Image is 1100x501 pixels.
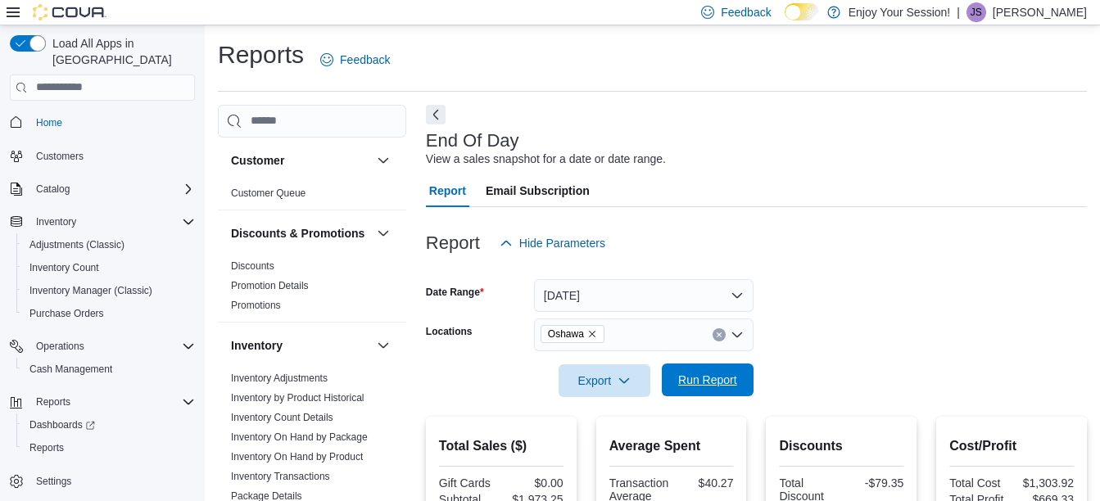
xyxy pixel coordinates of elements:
[23,281,195,300] span: Inventory Manager (Classic)
[29,441,64,454] span: Reports
[785,3,819,20] input: Dark Mode
[966,2,986,22] div: James Stewart
[46,35,195,68] span: Load All Apps in [GEOGRAPHIC_DATA]
[426,151,666,168] div: View a sales snapshot for a date or date range.
[231,152,370,169] button: Customer
[29,472,78,491] a: Settings
[23,258,106,278] a: Inventory Count
[23,235,195,255] span: Adjustments (Classic)
[36,340,84,353] span: Operations
[218,183,406,210] div: Customer
[29,113,69,133] a: Home
[36,183,70,196] span: Catalog
[493,227,612,260] button: Hide Parameters
[3,178,201,201] button: Catalog
[29,418,95,431] span: Dashboards
[23,359,119,379] a: Cash Management
[23,258,195,278] span: Inventory Count
[373,336,393,355] button: Inventory
[713,328,726,341] button: Clear input
[373,223,393,243] button: Discounts & Promotions
[231,152,284,169] h3: Customer
[33,4,106,20] img: Cova
[231,225,364,241] h3: Discounts & Promotions
[29,336,91,356] button: Operations
[505,476,564,490] div: $0.00
[23,235,131,255] a: Adjustments (Classic)
[36,215,76,228] span: Inventory
[587,329,597,339] button: Remove Oshawa from selection in this group
[36,395,70,408] span: Reports
[16,256,201,279] button: Inventory Count
[231,451,363,463] a: Inventory On Hand by Product
[23,359,195,379] span: Cash Management
[29,212,83,232] button: Inventory
[231,372,328,385] span: Inventory Adjustments
[231,260,274,273] span: Discounts
[231,391,364,404] span: Inventory by Product Historical
[486,174,590,207] span: Email Subscription
[29,261,99,274] span: Inventory Count
[541,325,604,343] span: Oshawa
[23,304,195,323] span: Purchase Orders
[29,284,152,297] span: Inventory Manager (Classic)
[534,279,754,312] button: [DATE]
[568,364,641,397] span: Export
[849,2,951,22] p: Enjoy Your Session!
[16,413,201,436] a: Dashboards
[231,337,283,354] h3: Inventory
[231,431,368,444] span: Inventory On Hand by Package
[29,179,195,199] span: Catalog
[29,212,195,232] span: Inventory
[3,210,201,233] button: Inventory
[314,43,396,76] a: Feedback
[340,52,390,68] span: Feedback
[957,2,960,22] p: |
[231,299,281,312] span: Promotions
[559,364,650,397] button: Export
[675,476,733,490] div: $40.27
[3,111,201,134] button: Home
[548,326,584,342] span: Oshawa
[231,280,309,291] a: Promotion Details
[29,179,76,199] button: Catalog
[3,335,201,358] button: Operations
[231,225,370,241] button: Discounts & Promotions
[231,372,328,384] a: Inventory Adjustments
[678,372,737,388] span: Run Report
[949,436,1074,456] h2: Cost/Profit
[23,415,102,435] a: Dashboards
[36,150,84,163] span: Customers
[3,469,201,493] button: Settings
[439,436,564,456] h2: Total Sales ($)
[16,279,201,302] button: Inventory Manager (Classic)
[949,476,1008,490] div: Total Cost
[429,174,466,207] span: Report
[16,436,201,459] button: Reports
[731,328,744,341] button: Open list of options
[29,147,90,166] a: Customers
[721,4,771,20] span: Feedback
[23,304,111,323] a: Purchase Orders
[231,471,330,482] a: Inventory Transactions
[36,475,71,488] span: Settings
[426,131,519,151] h3: End Of Day
[231,279,309,292] span: Promotion Details
[16,233,201,256] button: Adjustments (Classic)
[1015,476,1074,490] div: $1,303.92
[29,336,195,356] span: Operations
[785,20,785,21] span: Dark Mode
[23,438,70,458] a: Reports
[519,235,605,251] span: Hide Parameters
[23,281,159,300] a: Inventory Manager (Classic)
[231,412,333,423] a: Inventory Count Details
[231,411,333,424] span: Inventory Count Details
[16,358,201,381] button: Cash Management
[23,438,195,458] span: Reports
[29,112,195,133] span: Home
[218,38,304,71] h1: Reports
[29,238,124,251] span: Adjustments (Classic)
[373,151,393,170] button: Customer
[3,390,201,413] button: Reports
[426,286,484,299] label: Date Range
